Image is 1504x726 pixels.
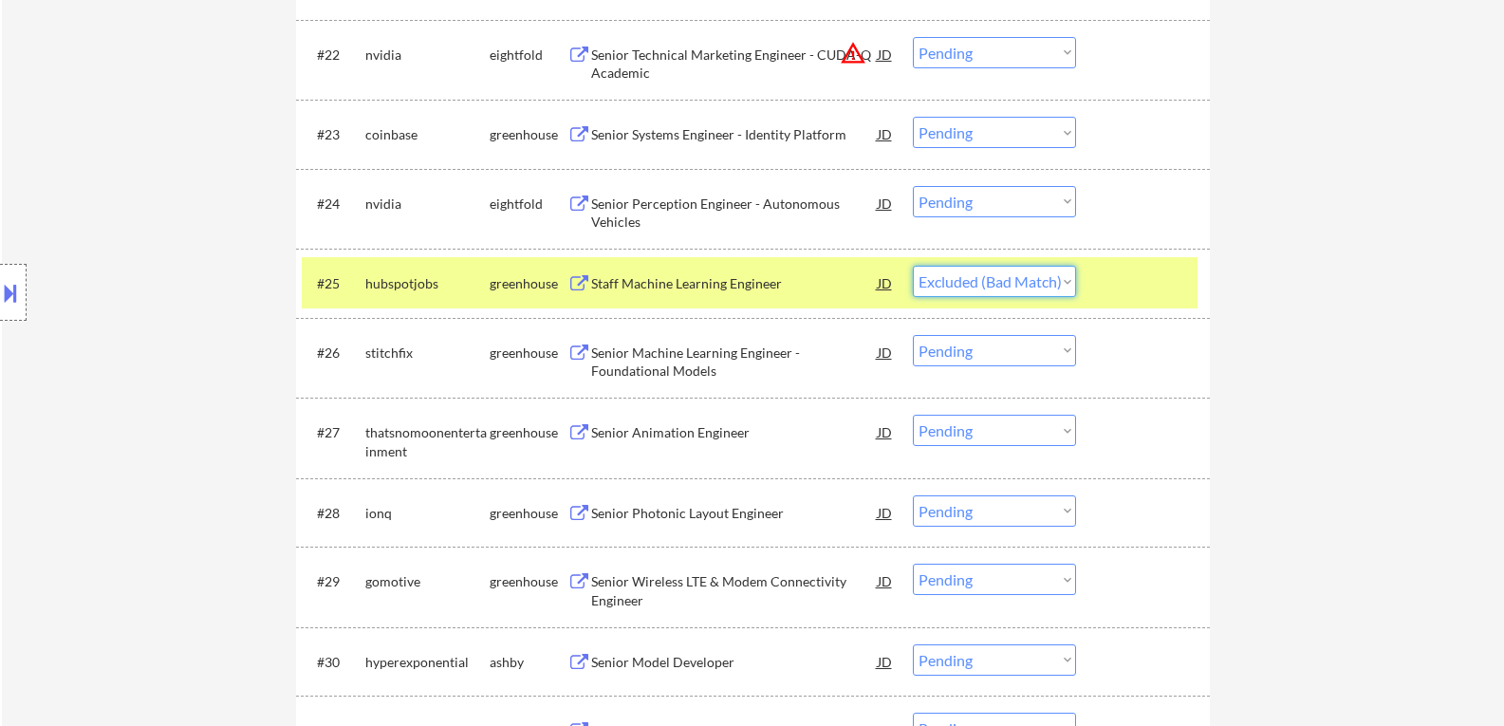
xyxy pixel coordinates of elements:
[317,46,350,65] div: #22
[591,504,878,523] div: Senior Photonic Layout Engineer
[365,46,490,65] div: nvidia
[490,423,567,442] div: greenhouse
[591,195,878,232] div: Senior Perception Engineer - Autonomous Vehicles
[876,495,895,530] div: JD
[365,195,490,214] div: nvidia
[490,653,567,672] div: ashby
[490,344,567,363] div: greenhouse
[365,653,490,672] div: hyperexponential
[365,572,490,591] div: gomotive
[317,572,350,591] div: #29
[876,37,895,71] div: JD
[591,653,878,672] div: Senior Model Developer
[490,125,567,144] div: greenhouse
[317,504,350,523] div: #28
[591,125,878,144] div: Senior Systems Engineer - Identity Platform
[490,572,567,591] div: greenhouse
[365,344,490,363] div: stitchfix
[840,40,866,66] button: warning_amber
[365,504,490,523] div: ionq
[490,504,567,523] div: greenhouse
[876,415,895,449] div: JD
[591,572,878,609] div: Senior Wireless LTE & Modem Connectivity Engineer
[490,274,567,293] div: greenhouse
[490,46,567,65] div: eightfold
[591,344,878,381] div: Senior Machine Learning Engineer - Foundational Models
[365,125,490,144] div: coinbase
[490,195,567,214] div: eightfold
[876,186,895,220] div: JD
[591,423,878,442] div: Senior Animation Engineer
[876,117,895,151] div: JD
[591,46,878,83] div: Senior Technical Marketing Engineer - CUDA-Q Academic
[317,653,350,672] div: #30
[365,423,490,460] div: thatsnomoonentertainment
[876,335,895,369] div: JD
[365,274,490,293] div: hubspotjobs
[876,564,895,598] div: JD
[876,644,895,679] div: JD
[591,274,878,293] div: Staff Machine Learning Engineer
[876,266,895,300] div: JD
